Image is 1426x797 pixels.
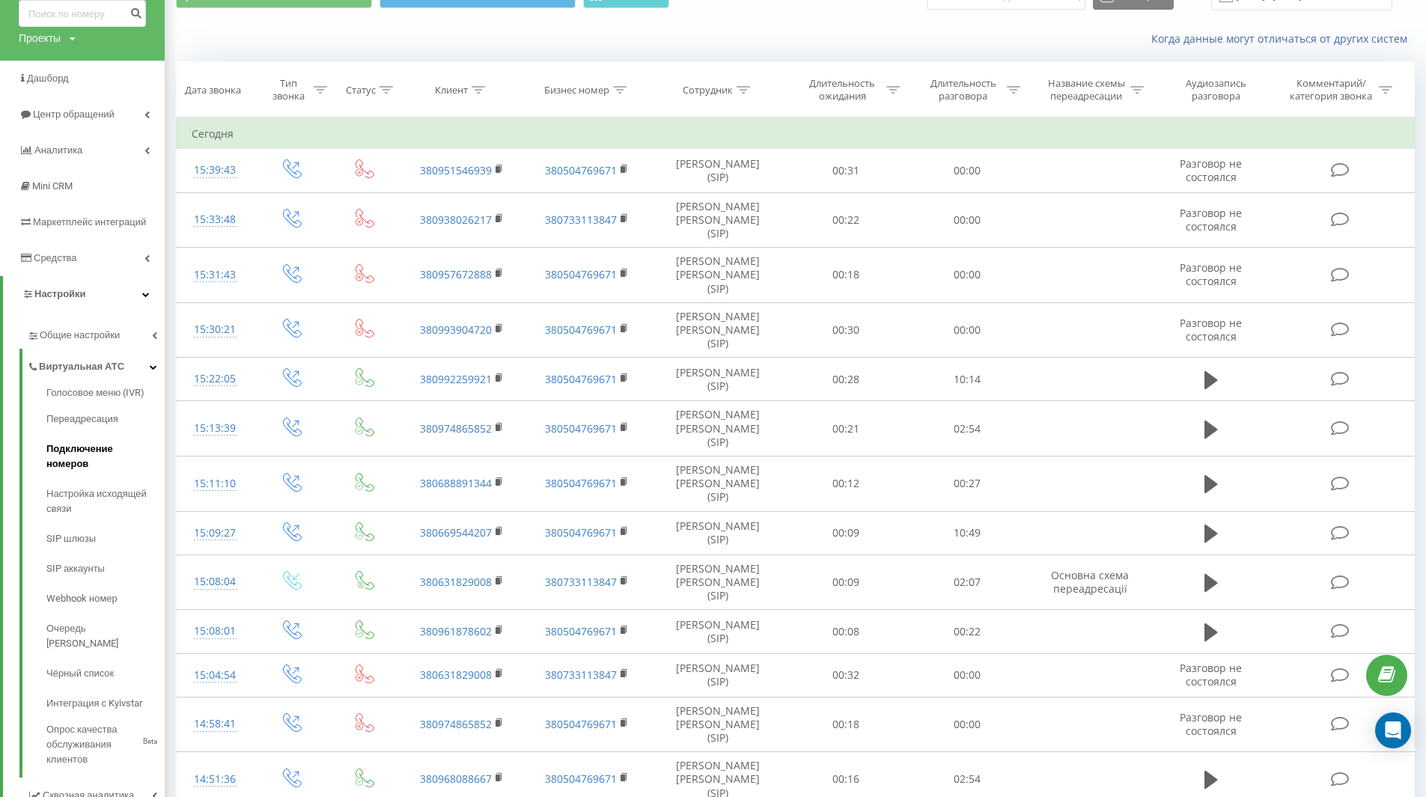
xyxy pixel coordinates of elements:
a: 380504769671 [545,525,617,540]
span: Разговор не состоялся [1180,156,1242,184]
div: Тип звонка [267,77,310,103]
td: 00:00 [907,149,1027,192]
span: Разговор не состоялся [1180,316,1242,343]
a: Переадресация [46,404,165,434]
span: Настройка исходящей связи [46,486,157,516]
a: Общие настройки [27,317,165,349]
div: 15:30:21 [192,315,239,344]
a: 380504769671 [545,624,617,638]
td: 00:32 [785,653,906,697]
td: 00:28 [785,358,906,401]
a: 380733113847 [545,668,617,682]
a: Виртуальная АТС [27,349,165,380]
a: 380504769671 [545,717,617,731]
a: 380974865852 [420,421,492,436]
a: 380938026217 [420,213,492,227]
a: 380733113847 [545,213,617,227]
td: [PERSON_NAME] [PERSON_NAME] (SIP) [650,302,785,358]
span: Настройки [34,288,86,299]
a: 380504769671 [545,476,617,490]
a: 380968088667 [420,772,492,786]
a: SIP шлюзы [46,524,165,554]
div: 15:11:10 [192,469,239,498]
span: Разговор не состоялся [1180,206,1242,233]
td: 00:22 [785,192,906,248]
td: 00:00 [907,302,1027,358]
td: 00:00 [907,697,1027,752]
a: 380993904720 [420,323,492,337]
td: 00:22 [907,610,1027,653]
a: 380688891344 [420,476,492,490]
a: Интеграция с Kyivstar [46,688,165,718]
span: Средства [34,252,77,263]
a: Очередь [PERSON_NAME] [46,614,165,659]
a: 380504769671 [545,421,617,436]
div: Сотрудник [683,84,733,97]
td: [PERSON_NAME] (SIP) [650,358,785,401]
a: Голосовое меню (IVR) [46,385,165,404]
a: 380504769671 [545,163,617,177]
div: Проекты [19,31,61,46]
div: 15:13:39 [192,414,239,443]
td: [PERSON_NAME] [PERSON_NAME] (SIP) [650,555,785,610]
a: 380631829008 [420,668,492,682]
td: Основна схема переадресації [1027,555,1153,610]
span: Виртуальная АТС [39,359,124,374]
div: 15:31:43 [192,260,239,290]
a: 380504769671 [545,772,617,786]
div: Клиент [435,84,468,97]
a: Когда данные могут отличаться от других систем [1151,31,1415,46]
td: [PERSON_NAME] (SIP) [650,610,785,653]
div: Open Intercom Messenger [1375,712,1411,748]
td: 00:18 [785,248,906,303]
a: 380504769671 [545,267,617,281]
a: 380992259921 [420,372,492,386]
div: 15:08:04 [192,567,239,596]
td: [PERSON_NAME] (SIP) [650,511,785,555]
a: 380951546939 [420,163,492,177]
div: Длительность ожидания [802,77,883,103]
span: Очередь [PERSON_NAME] [46,621,157,651]
a: 380974865852 [420,717,492,731]
td: [PERSON_NAME] [PERSON_NAME] (SIP) [650,192,785,248]
a: Настройки [3,276,165,312]
a: 380631829008 [420,575,492,589]
span: Разговор не состоялся [1180,710,1242,738]
td: 10:14 [907,358,1027,401]
a: Webhook номер [46,584,165,614]
a: 380733113847 [545,575,617,589]
span: Центр обращений [33,109,115,120]
td: [PERSON_NAME] (SIP) [650,149,785,192]
a: SIP аккаунты [46,554,165,584]
td: [PERSON_NAME] [PERSON_NAME] (SIP) [650,697,785,752]
div: Дата звонка [185,84,241,97]
span: Маркетплейс интеграций [33,216,146,228]
a: Подключение номеров [46,434,165,479]
span: SIP шлюзы [46,531,96,546]
a: Настройка исходящей связи [46,479,165,524]
span: Разговор не состоялся [1180,260,1242,288]
td: [PERSON_NAME] [PERSON_NAME] (SIP) [650,248,785,303]
span: Чёрный список [46,666,114,681]
span: SIP аккаунты [46,561,105,576]
a: 380957672888 [420,267,492,281]
td: 00:00 [907,248,1027,303]
td: 00:31 [785,149,906,192]
span: Webhook номер [46,591,118,606]
a: Чёрный список [46,659,165,688]
td: 02:07 [907,555,1027,610]
div: Бизнес номер [544,84,609,97]
span: Подключение номеров [46,442,157,471]
span: Общие настройки [40,328,120,343]
div: 15:22:05 [192,364,239,394]
span: Голосовое меню (IVR) [46,385,144,400]
div: Комментарий/категория звонка [1288,77,1375,103]
td: Сегодня [177,119,1415,149]
div: Статус [346,84,376,97]
div: 15:08:01 [192,617,239,646]
span: Разговор не состоялся [1180,661,1242,688]
div: 15:09:27 [192,519,239,548]
a: 380504769671 [545,323,617,337]
div: 14:58:41 [192,709,239,739]
td: 00:00 [907,653,1027,697]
